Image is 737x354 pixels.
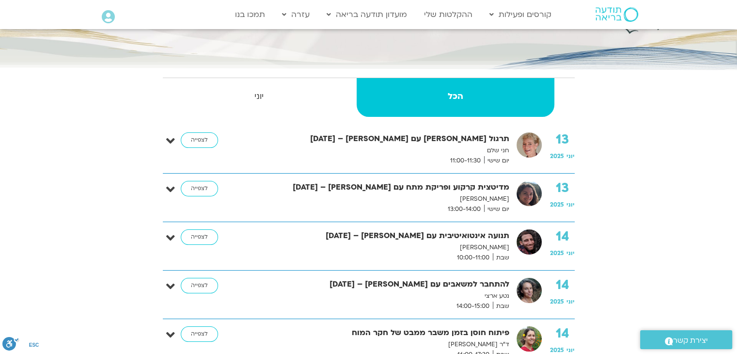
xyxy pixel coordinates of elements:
[484,204,509,214] span: יום שישי
[181,181,218,196] a: לצפייה
[550,132,575,147] strong: 13
[550,298,564,306] span: 2025
[454,253,493,263] span: 10:00-11:00
[550,346,564,354] span: 2025
[164,78,355,117] a: יוני
[255,326,509,339] strong: פיתוח חוסן בזמן משבר ממבט של חקר המוח
[357,78,554,117] a: הכל
[566,298,575,306] span: יוני
[484,156,509,166] span: יום שישי
[419,5,477,24] a: ההקלטות שלי
[357,89,554,104] strong: הכל
[164,89,355,104] strong: יוני
[447,156,484,166] span: 11:00-11:30
[493,253,509,263] span: שבת
[255,145,509,156] p: חני שלם
[566,152,575,160] span: יוני
[493,301,509,311] span: שבת
[673,334,708,347] span: יצירת קשר
[181,278,218,293] a: לצפייה
[255,278,509,291] strong: להתחבר למשאבים עם [PERSON_NAME] – [DATE]
[255,242,509,253] p: [PERSON_NAME]
[550,201,564,209] span: 2025
[181,326,218,342] a: לצפייה
[255,291,509,301] p: נטע ארצי
[255,194,509,204] p: [PERSON_NAME]
[550,152,564,160] span: 2025
[550,249,564,257] span: 2025
[550,278,575,292] strong: 14
[444,204,484,214] span: 13:00-14:00
[596,7,638,22] img: תודעה בריאה
[255,229,509,242] strong: תנועה אינטואיטיבית עם [PERSON_NAME] – [DATE]
[255,132,509,145] strong: תרגול [PERSON_NAME] עם [PERSON_NAME] – [DATE]
[453,301,493,311] span: 14:00-15:00
[550,229,575,244] strong: 14
[322,5,412,24] a: מועדון תודעה בריאה
[485,5,556,24] a: קורסים ופעילות
[550,326,575,341] strong: 14
[277,5,314,24] a: עזרה
[640,330,732,349] a: יצירת קשר
[566,201,575,209] span: יוני
[566,346,575,354] span: יוני
[230,5,270,24] a: תמכו בנו
[550,181,575,195] strong: 13
[255,181,509,194] strong: מדיטצית קרקוע ופריקת מתח עם [PERSON_NAME] – [DATE]
[255,339,509,350] p: ד"ר [PERSON_NAME]
[566,249,575,257] span: יוני
[181,229,218,245] a: לצפייה
[181,132,218,148] a: לצפייה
